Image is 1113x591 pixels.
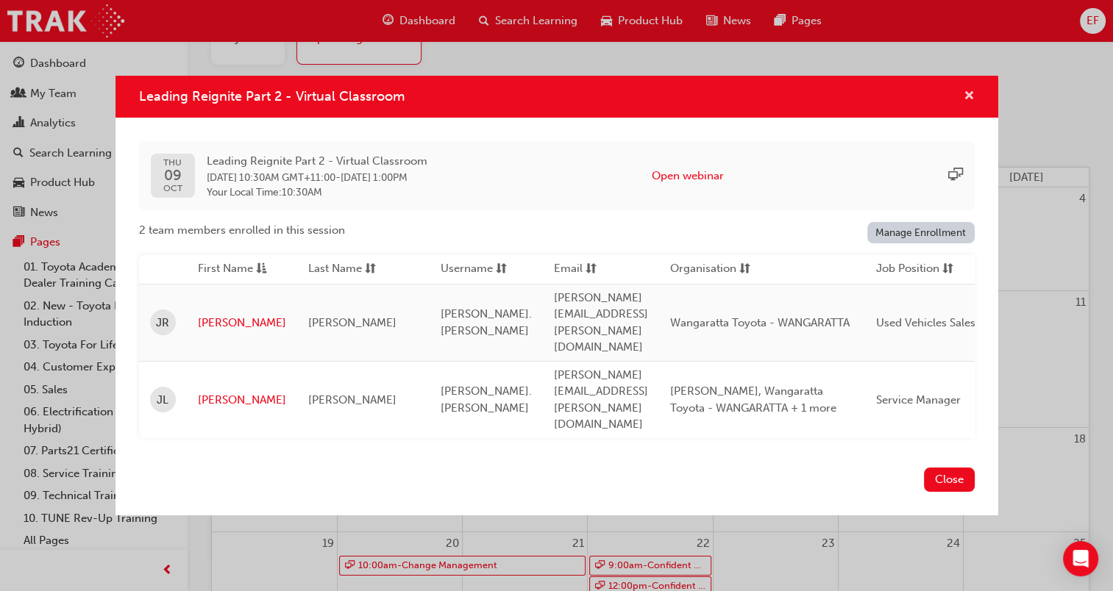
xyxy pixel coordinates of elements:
[670,260,751,279] button: Organisationsorting-icon
[876,393,961,406] span: Service Manager
[207,153,427,170] span: Leading Reignite Part 2 - Virtual Classroom
[964,90,975,104] span: cross-icon
[163,158,182,168] span: THU
[157,392,168,409] span: JL
[670,384,836,415] span: [PERSON_NAME], Wangaratta Toyota - WANGARATTA + 1 more
[156,315,169,332] span: JR
[207,186,427,199] span: Your Local Time : 10:30AM
[670,260,736,279] span: Organisation
[163,168,182,183] span: 09
[441,260,493,279] span: Username
[139,222,345,239] span: 2 team members enrolled in this session
[441,260,522,279] button: Usernamesorting-icon
[964,87,975,106] button: cross-icon
[115,76,998,515] div: Leading Reignite Part 2 - Virtual Classroom
[554,260,635,279] button: Emailsorting-icon
[207,153,427,199] div: -
[365,260,376,279] span: sorting-icon
[948,168,963,185] span: sessionType_ONLINE_URL-icon
[198,392,286,409] a: [PERSON_NAME]
[1063,541,1098,576] div: Open Intercom Messenger
[198,260,253,279] span: First Name
[876,260,939,279] span: Job Position
[198,315,286,332] a: [PERSON_NAME]
[441,307,532,337] span: [PERSON_NAME].[PERSON_NAME]
[739,260,750,279] span: sorting-icon
[554,368,648,431] span: [PERSON_NAME][EMAIL_ADDRESS][PERSON_NAME][DOMAIN_NAME]
[308,393,397,406] span: [PERSON_NAME]
[441,384,532,415] span: [PERSON_NAME].[PERSON_NAME]
[256,260,267,279] span: asc-icon
[198,260,279,279] button: First Nameasc-icon
[867,222,975,243] a: Manage Enrollment
[308,260,389,279] button: Last Namesorting-icon
[924,468,975,492] button: Close
[139,88,405,104] span: Leading Reignite Part 2 - Virtual Classroom
[876,316,1023,329] span: Used Vehicles Sales Manager
[207,171,335,184] span: 09 Oct 2025 10:30AM GMT+11:00
[586,260,597,279] span: sorting-icon
[308,260,362,279] span: Last Name
[163,184,182,193] span: OCT
[554,291,648,354] span: [PERSON_NAME][EMAIL_ADDRESS][PERSON_NAME][DOMAIN_NAME]
[554,260,583,279] span: Email
[670,316,850,329] span: Wangaratta Toyota - WANGARATTA
[876,260,957,279] button: Job Positionsorting-icon
[341,171,408,184] span: 09 Oct 2025 1:00PM
[496,260,507,279] span: sorting-icon
[652,168,724,185] button: Open webinar
[942,260,953,279] span: sorting-icon
[308,316,397,329] span: [PERSON_NAME]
